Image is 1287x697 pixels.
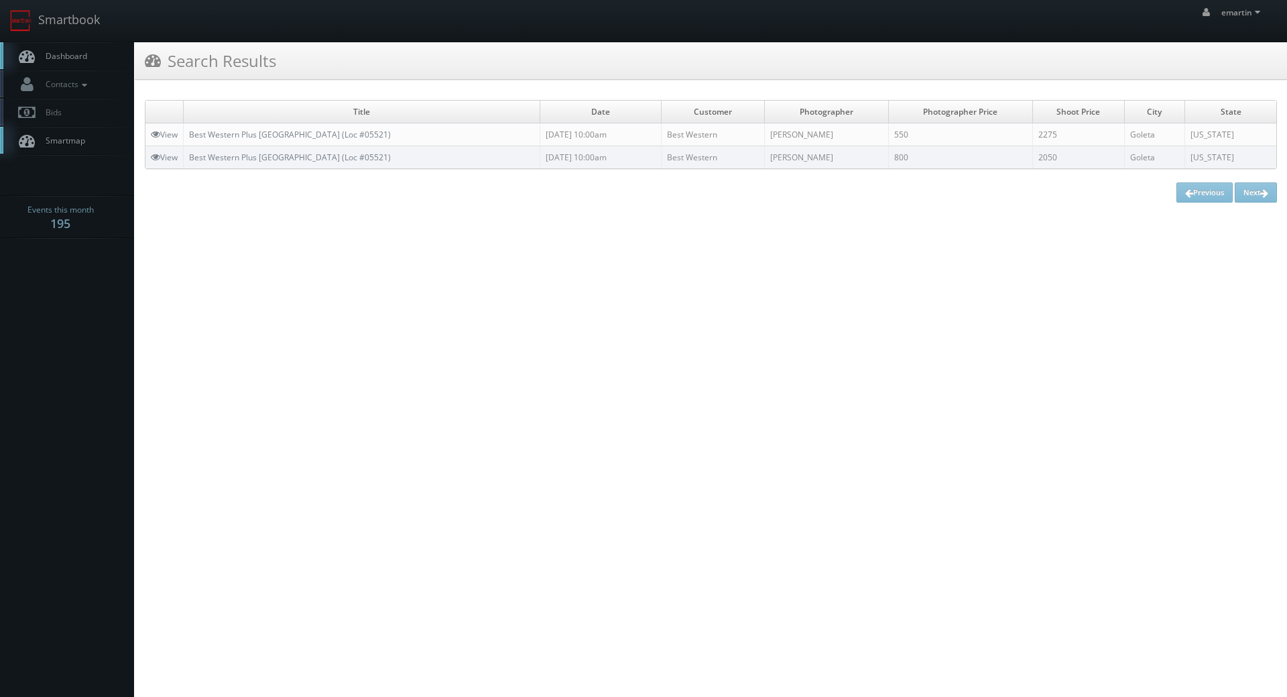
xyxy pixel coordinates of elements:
[540,123,662,146] td: [DATE] 10:00am
[1124,101,1184,123] td: City
[661,146,764,169] td: Best Western
[189,152,391,163] a: Best Western Plus [GEOGRAPHIC_DATA] (Loc #05521)
[764,101,889,123] td: Photographer
[189,129,391,140] a: Best Western Plus [GEOGRAPHIC_DATA] (Loc #05521)
[1032,101,1124,123] td: Shoot Price
[764,146,889,169] td: [PERSON_NAME]
[39,50,87,62] span: Dashboard
[1185,146,1276,169] td: [US_STATE]
[661,101,764,123] td: Customer
[151,129,178,140] a: View
[184,101,540,123] td: Title
[1124,146,1184,169] td: Goleta
[1185,123,1276,146] td: [US_STATE]
[1185,101,1276,123] td: State
[540,101,662,123] td: Date
[1221,7,1264,18] span: emartin
[39,135,85,146] span: Smartmap
[1124,123,1184,146] td: Goleta
[50,215,70,231] strong: 195
[764,123,889,146] td: [PERSON_NAME]
[540,146,662,169] td: [DATE] 10:00am
[10,10,32,32] img: smartbook-logo.png
[889,101,1032,123] td: Photographer Price
[1032,123,1124,146] td: 2275
[889,146,1032,169] td: 800
[39,78,90,90] span: Contacts
[39,107,62,118] span: Bids
[889,123,1032,146] td: 550
[151,152,178,163] a: View
[27,203,94,217] span: Events this month
[1032,146,1124,169] td: 2050
[145,49,276,72] h3: Search Results
[661,123,764,146] td: Best Western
